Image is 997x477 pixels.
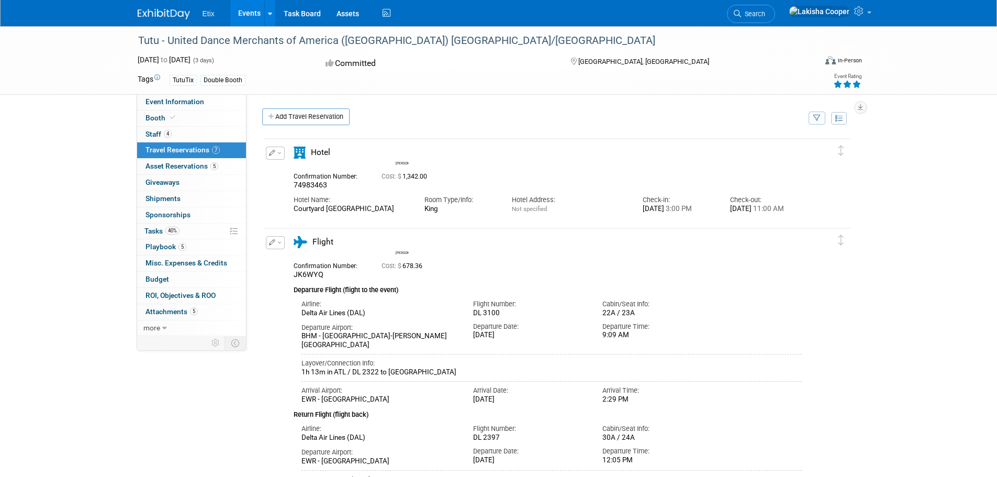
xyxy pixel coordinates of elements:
[294,270,323,279] span: JK6WYQ
[730,195,802,205] div: Check-out:
[311,148,330,157] span: Hotel
[159,56,169,64] span: to
[301,395,458,404] div: EWR - [GEOGRAPHIC_DATA]
[301,424,458,434] div: Airline:
[145,275,169,283] span: Budget
[393,145,411,165] div: Olivia Greer
[294,195,409,205] div: Hotel Name:
[301,457,458,466] div: EWR - [GEOGRAPHIC_DATA]
[301,323,458,332] div: Departure Airport:
[602,434,716,442] div: 30A / 24A
[825,56,836,64] img: Format-Inperson.png
[144,227,180,235] span: Tasks
[145,242,186,251] span: Playbook
[294,404,802,420] div: Return Flight (flight back)
[145,291,216,299] span: ROI, Objectives & ROO
[602,331,716,340] div: 9:09 AM
[312,237,333,247] span: Flight
[145,210,191,219] span: Sponsorships
[145,146,220,154] span: Travel Reservations
[301,434,458,442] div: Delta Air Lines (DAL)
[145,259,227,267] span: Misc. Expenses & Credits
[137,175,246,191] a: Giveaways
[473,434,587,442] div: DL 2397
[137,207,246,223] a: Sponsorships
[137,224,246,239] a: Tasks40%
[145,194,181,203] span: Shipments
[473,386,587,395] div: Arrival Date:
[170,75,197,86] div: TutuTix
[294,181,327,189] span: 74983463
[424,205,496,213] div: King
[301,299,458,309] div: Airline:
[301,309,458,318] div: Delta Air Lines (DAL)
[294,280,802,295] div: Departure Flight (flight to the event)
[137,94,246,110] a: Event Information
[602,395,716,404] div: 2:29 PM
[138,74,160,86] td: Tags
[602,299,716,309] div: Cabin/Seat Info:
[294,259,366,270] div: Confirmation Number:
[643,205,714,214] div: [DATE]
[602,386,716,395] div: Arrival Time:
[203,9,215,18] span: Etix
[752,205,784,213] span: 11:00 AM
[145,162,218,170] span: Asset Reservations
[838,146,844,156] i: Click and drag to move item
[210,162,218,170] span: 5
[382,262,402,270] span: Cost: $
[755,54,862,70] div: Event Format
[145,114,177,122] span: Booth
[294,147,306,159] i: Hotel
[137,159,246,174] a: Asset Reservations5
[578,58,709,65] span: [GEOGRAPHIC_DATA], [GEOGRAPHIC_DATA]
[382,173,431,180] span: 1,342.00
[473,331,587,340] div: [DATE]
[301,359,802,368] div: Layover/Connection Info:
[473,456,587,465] div: [DATE]
[164,130,172,138] span: 4
[833,74,861,79] div: Event Rating
[512,195,627,205] div: Hotel Address:
[190,307,198,315] span: 5
[143,324,160,332] span: more
[473,447,587,456] div: Departure Date:
[512,205,547,213] span: Not specified
[602,447,716,456] div: Departure Time:
[396,160,409,165] div: Olivia Greer
[301,386,458,395] div: Arrival Airport:
[294,170,366,181] div: Confirmation Number:
[301,368,802,377] div: 1h 13m in ATL / DL 2322 to [GEOGRAPHIC_DATA]
[135,31,801,50] div: Tutu - United Dance Merchants of America ([GEOGRAPHIC_DATA]) [GEOGRAPHIC_DATA]/[GEOGRAPHIC_DATA]
[602,309,716,317] div: 22A / 23A
[212,146,220,154] span: 7
[294,205,409,214] div: Courtyard [GEOGRAPHIC_DATA]
[137,256,246,271] a: Misc. Expenses & Credits
[145,130,172,138] span: Staff
[838,235,844,246] i: Click and drag to move item
[396,235,410,249] img: Lakisha Cooper
[322,54,554,73] div: Committed
[138,9,190,19] img: ExhibitDay
[137,320,246,336] a: more
[473,299,587,309] div: Flight Number:
[602,424,716,434] div: Cabin/Seat Info:
[262,108,350,125] a: Add Travel Reservation
[137,191,246,207] a: Shipments
[789,6,850,17] img: Lakisha Cooper
[192,57,214,64] span: (3 days)
[178,243,186,251] span: 5
[294,236,307,248] i: Flight
[301,448,458,457] div: Departure Airport:
[137,127,246,142] a: Staff4
[137,272,246,287] a: Budget
[145,307,198,316] span: Attachments
[137,239,246,255] a: Playbook5
[138,56,191,64] span: [DATE] [DATE]
[473,395,587,404] div: [DATE]
[382,173,402,180] span: Cost: $
[727,5,775,23] a: Search
[602,456,716,465] div: 12:05 PM
[200,75,245,86] div: Double Booth
[396,145,410,160] img: Olivia Greer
